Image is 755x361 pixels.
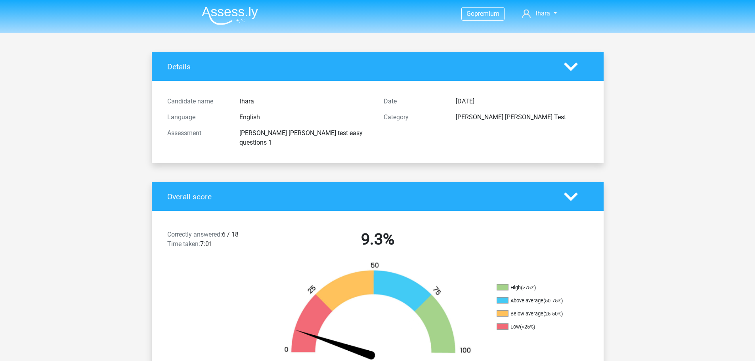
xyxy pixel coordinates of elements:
li: Above average [497,297,576,304]
div: [PERSON_NAME] [PERSON_NAME] Test [450,113,594,122]
div: English [233,113,378,122]
span: premium [474,10,499,17]
div: [PERSON_NAME] [PERSON_NAME] test easy questions 1 [233,128,378,147]
img: 9.368dbdf3dc12.png [271,262,485,361]
div: [DATE] [450,97,594,106]
h4: Overall score [167,192,552,201]
div: (25-50%) [543,311,563,317]
div: 6 / 18 7:01 [161,230,270,252]
div: Category [378,113,450,122]
span: thara [535,10,550,17]
img: Assessly [202,6,258,25]
h4: Details [167,62,552,71]
a: Gopremium [462,8,504,19]
div: Candidate name [161,97,233,106]
div: (>75%) [521,285,536,290]
span: Time taken: [167,240,200,248]
span: Correctly answered: [167,231,222,238]
div: Assessment [161,128,233,147]
li: High [497,284,576,291]
h2: 9.3% [275,230,480,249]
li: Low [497,323,576,330]
div: (<25%) [520,324,535,330]
div: Language [161,113,233,122]
div: thara [233,97,378,106]
div: (50-75%) [543,298,563,304]
a: thara [519,9,560,18]
div: Date [378,97,450,106]
li: Below average [497,310,576,317]
span: Go [466,10,474,17]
